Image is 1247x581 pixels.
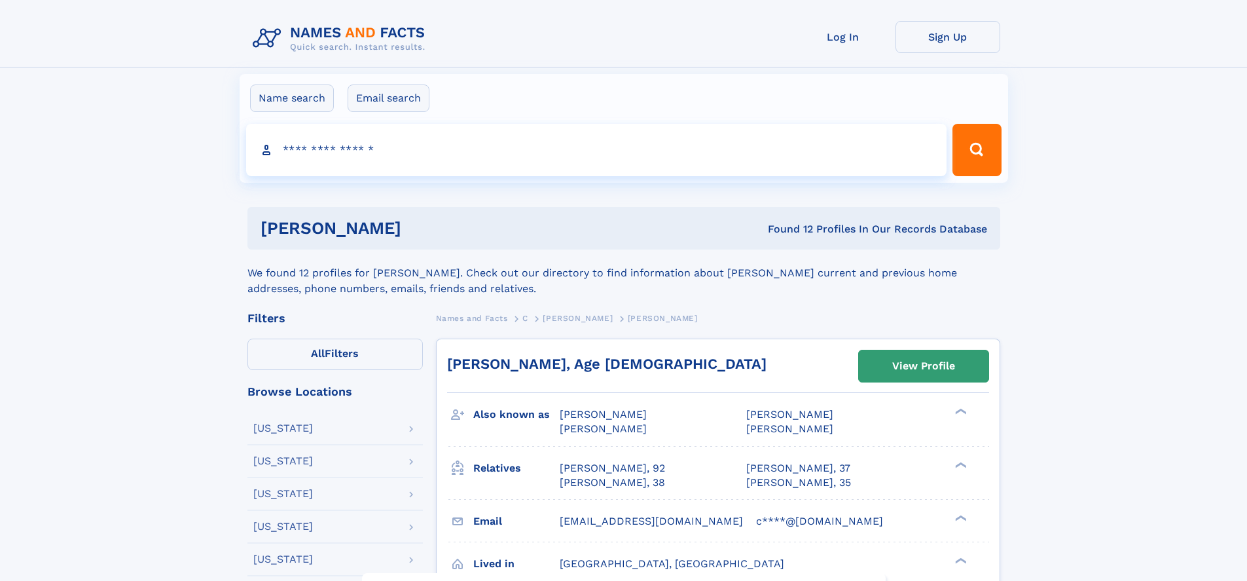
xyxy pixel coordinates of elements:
[253,489,313,499] div: [US_STATE]
[746,422,833,435] span: [PERSON_NAME]
[952,460,967,469] div: ❯
[952,124,1001,176] button: Search Button
[892,351,955,381] div: View Profile
[473,553,560,575] h3: Lived in
[253,521,313,532] div: [US_STATE]
[247,250,1000,297] div: We found 12 profiles for [PERSON_NAME]. Check out our directory to find information about [PERSON...
[543,310,613,326] a: [PERSON_NAME]
[253,456,313,466] div: [US_STATE]
[348,84,429,112] label: Email search
[311,347,325,360] span: All
[473,510,560,533] h3: Email
[791,21,895,53] a: Log In
[746,408,833,421] span: [PERSON_NAME]
[952,556,967,565] div: ❯
[628,314,698,323] span: [PERSON_NAME]
[250,84,334,112] label: Name search
[247,386,423,398] div: Browse Locations
[436,310,508,326] a: Names and Facts
[247,339,423,370] label: Filters
[560,422,647,435] span: [PERSON_NAME]
[746,476,851,490] a: [PERSON_NAME], 35
[247,21,436,56] img: Logo Names and Facts
[522,310,528,326] a: C
[473,403,560,426] h3: Also known as
[473,457,560,479] h3: Relatives
[253,554,313,565] div: [US_STATE]
[560,557,784,570] span: [GEOGRAPHIC_DATA], [GEOGRAPHIC_DATA]
[952,514,967,522] div: ❯
[859,350,988,382] a: View Profile
[447,356,767,372] a: [PERSON_NAME], Age [DEMOGRAPHIC_DATA]
[952,407,967,416] div: ❯
[560,476,665,490] a: [PERSON_NAME], 38
[253,423,313,434] div: [US_STATE]
[560,515,743,527] span: [EMAIL_ADDRESS][DOMAIN_NAME]
[247,312,423,324] div: Filters
[585,222,987,236] div: Found 12 Profiles In Our Records Database
[560,408,647,421] span: [PERSON_NAME]
[543,314,613,323] span: [PERSON_NAME]
[261,220,585,236] h1: [PERSON_NAME]
[560,461,665,476] a: [PERSON_NAME], 92
[746,461,850,476] a: [PERSON_NAME], 37
[522,314,528,323] span: C
[895,21,1000,53] a: Sign Up
[246,124,947,176] input: search input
